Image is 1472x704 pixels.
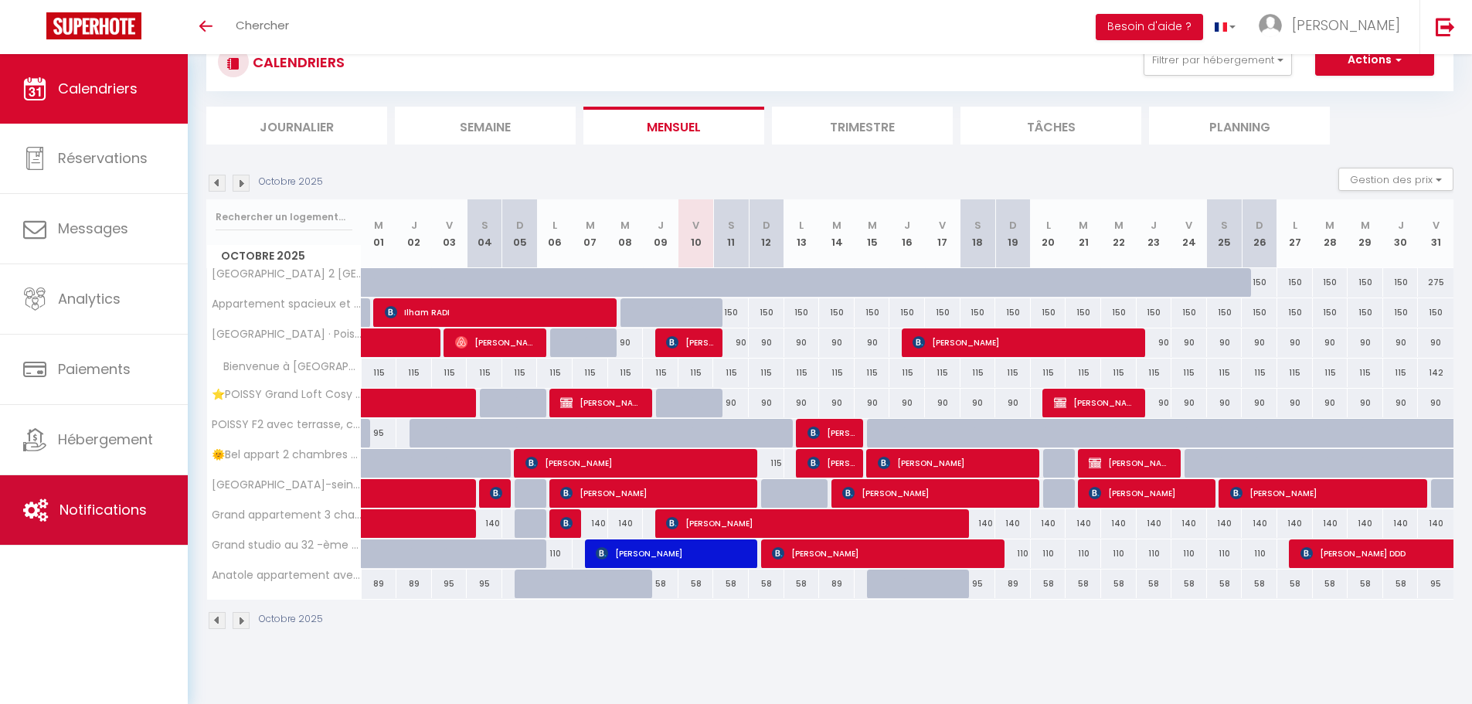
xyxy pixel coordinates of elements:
[1256,218,1263,233] abbr: D
[692,218,699,233] abbr: V
[772,539,997,568] span: [PERSON_NAME]
[1348,509,1383,538] div: 140
[362,199,397,268] th: 01
[59,500,147,519] span: Notifications
[713,199,749,268] th: 11
[46,12,141,39] img: Super Booking
[1418,389,1453,417] div: 90
[236,17,289,33] span: Chercher
[995,509,1031,538] div: 140
[889,389,925,417] div: 90
[1325,218,1334,233] abbr: M
[1242,268,1277,297] div: 150
[842,478,1032,508] span: [PERSON_NAME]
[1242,298,1277,327] div: 150
[784,298,820,327] div: 150
[206,107,387,145] li: Journalier
[1031,509,1066,538] div: 140
[678,359,714,387] div: 115
[1383,268,1419,297] div: 150
[1207,539,1243,568] div: 110
[58,219,128,238] span: Messages
[960,359,996,387] div: 115
[1089,478,1207,508] span: [PERSON_NAME]
[516,218,524,233] abbr: D
[1383,359,1419,387] div: 115
[1338,168,1453,191] button: Gestion des prix
[1277,268,1313,297] div: 150
[374,218,383,233] abbr: M
[889,359,925,387] div: 115
[1433,218,1440,233] abbr: V
[1292,15,1400,35] span: [PERSON_NAME]
[925,359,960,387] div: 115
[658,218,664,233] abbr: J
[58,430,153,449] span: Hébergement
[1009,218,1017,233] abbr: D
[1207,389,1243,417] div: 90
[467,199,502,268] th: 04
[749,199,784,268] th: 12
[925,389,960,417] div: 90
[855,359,890,387] div: 115
[608,199,644,268] th: 08
[819,359,855,387] div: 115
[1418,199,1453,268] th: 31
[1207,570,1243,598] div: 58
[1079,218,1088,233] abbr: M
[1066,509,1101,538] div: 140
[904,218,910,233] abbr: J
[819,328,855,357] div: 90
[960,389,996,417] div: 90
[537,199,573,268] th: 06
[1137,389,1172,417] div: 90
[925,199,960,268] th: 17
[819,570,855,598] div: 89
[749,359,784,387] div: 115
[209,419,364,430] span: POISSY F2 avec terrasse, confort hyper centre
[1230,478,1419,508] span: [PERSON_NAME]
[1207,199,1243,268] th: 25
[784,389,820,417] div: 90
[772,107,953,145] li: Trimestre
[1418,509,1453,538] div: 140
[819,298,855,327] div: 150
[1348,389,1383,417] div: 90
[678,570,714,598] div: 58
[1383,509,1419,538] div: 140
[749,389,784,417] div: 90
[1383,298,1419,327] div: 150
[502,199,538,268] th: 05
[666,508,962,538] span: [PERSON_NAME]
[362,570,397,598] div: 89
[643,199,678,268] th: 09
[249,45,345,80] h3: CALENDRIERS
[1101,359,1137,387] div: 115
[784,359,820,387] div: 115
[395,107,576,145] li: Semaine
[713,389,749,417] div: 90
[1066,298,1101,327] div: 150
[596,539,750,568] span: [PERSON_NAME]
[939,218,946,233] abbr: V
[889,298,925,327] div: 150
[807,418,855,447] span: [PERSON_NAME] far
[1101,199,1137,268] th: 22
[586,218,595,233] abbr: M
[1313,509,1348,538] div: 140
[259,175,323,189] p: Octobre 2025
[1031,570,1066,598] div: 58
[1259,14,1282,37] img: ...
[560,508,572,538] span: [PERSON_NAME]
[1277,298,1313,327] div: 150
[1348,268,1383,297] div: 150
[713,298,749,327] div: 150
[995,359,1031,387] div: 115
[855,199,890,268] th: 15
[1313,389,1348,417] div: 90
[678,199,714,268] th: 10
[209,449,364,461] span: 🌞Bel appart 2 chambres avec 🅿️ gratuit 🌞
[259,612,323,627] p: Octobre 2025
[1101,570,1137,598] div: 58
[995,199,1031,268] th: 19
